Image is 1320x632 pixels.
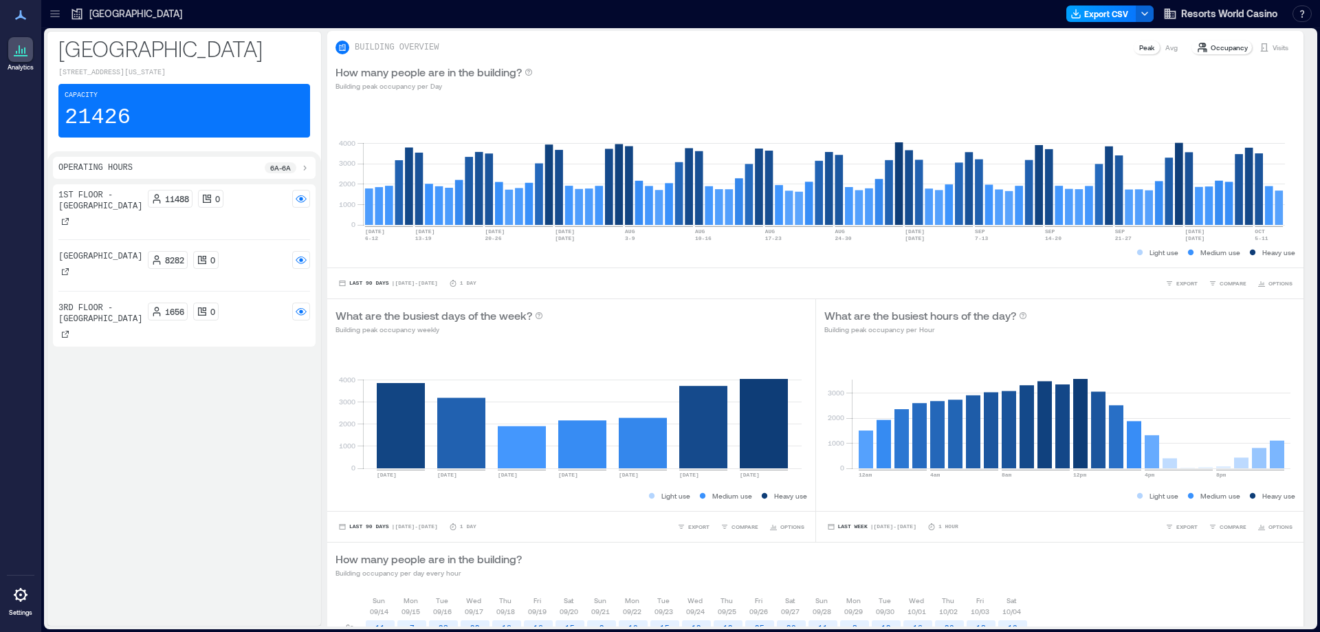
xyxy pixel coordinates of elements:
[528,606,547,617] p: 09/19
[1268,279,1292,287] span: OPTIONS
[1163,520,1200,534] button: EXPORT
[824,520,919,534] button: Last Week |[DATE]-[DATE]
[533,595,541,606] p: Fri
[625,228,635,235] text: AUG
[339,179,355,188] tspan: 2000
[339,397,355,406] tspan: 3000
[687,595,703,606] p: Wed
[165,193,189,204] p: 11488
[755,595,762,606] p: Fri
[720,595,733,606] p: Thu
[1273,42,1288,53] p: Visits
[335,276,441,290] button: Last 90 Days |[DATE]-[DATE]
[351,464,355,472] tspan: 0
[335,64,522,80] p: How many people are in the building?
[410,623,415,632] text: 7
[594,595,606,606] p: Sun
[335,307,532,324] p: What are the busiest days of the week?
[165,306,184,317] p: 1656
[1255,235,1268,241] text: 5-11
[466,595,481,606] p: Wed
[1220,523,1246,531] span: COMPARE
[502,623,511,632] text: 16
[439,623,448,632] text: 23
[1045,228,1055,235] text: SEP
[660,623,670,632] text: 15
[835,228,845,235] text: AUG
[913,623,923,632] text: 16
[555,235,575,241] text: [DATE]
[9,609,32,617] p: Settings
[976,595,984,606] p: Fri
[654,606,673,617] p: 09/23
[8,63,34,72] p: Analytics
[657,595,670,606] p: Tue
[165,254,184,265] p: 8282
[565,623,575,632] text: 15
[909,595,924,606] p: Wed
[712,490,752,501] p: Medium use
[335,324,543,335] p: Building peak occupancy weekly
[58,303,142,325] p: 3rd Floor - [GEOGRAPHIC_DATA]
[58,162,133,173] p: Operating Hours
[975,228,985,235] text: SEP
[740,472,760,478] text: [DATE]
[1163,276,1200,290] button: EXPORT
[1185,228,1205,235] text: [DATE]
[1211,42,1248,53] p: Occupancy
[815,595,828,606] p: Sun
[813,606,831,617] p: 09/28
[942,595,954,606] p: Thu
[718,606,736,617] p: 09/25
[370,606,388,617] p: 09/14
[339,442,355,450] tspan: 1000
[375,623,385,632] text: 11
[1185,235,1205,241] text: [DATE]
[824,324,1027,335] p: Building peak occupancy per Hour
[765,235,782,241] text: 17-23
[774,490,807,501] p: Heavy use
[355,42,439,53] p: BUILDING OVERVIEW
[58,190,142,212] p: 1st Floor - [GEOGRAPHIC_DATA]
[1181,7,1277,21] span: Resorts World Casino
[365,228,385,235] text: [DATE]
[351,220,355,228] tspan: 0
[971,606,989,617] p: 10/03
[827,439,844,447] tspan: 1000
[881,623,891,632] text: 19
[210,254,215,265] p: 0
[619,472,639,478] text: [DATE]
[498,472,518,478] text: [DATE]
[976,623,986,632] text: 18
[879,595,891,606] p: Tue
[1149,247,1178,258] p: Light use
[215,193,220,204] p: 0
[780,523,804,531] span: OPTIONS
[852,623,857,632] text: 8
[437,472,457,478] text: [DATE]
[907,606,926,617] p: 10/01
[377,472,397,478] text: [DATE]
[876,606,894,617] p: 09/30
[824,307,1016,324] p: What are the busiest hours of the day?
[1262,490,1295,501] p: Heavy use
[1176,523,1198,531] span: EXPORT
[1145,472,1155,478] text: 4pm
[975,235,988,241] text: 7-13
[827,413,844,422] tspan: 2000
[839,464,844,472] tspan: 0
[731,523,758,531] span: COMPARE
[686,606,705,617] p: 09/24
[210,306,215,317] p: 0
[564,595,573,606] p: Sat
[58,251,142,262] p: [GEOGRAPHIC_DATA]
[533,623,543,632] text: 16
[827,389,844,397] tspan: 3000
[765,228,775,235] text: AUG
[749,606,768,617] p: 09/26
[433,606,452,617] p: 09/16
[558,472,578,478] text: [DATE]
[460,523,476,531] p: 1 Day
[1176,279,1198,287] span: EXPORT
[1115,228,1125,235] text: SEP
